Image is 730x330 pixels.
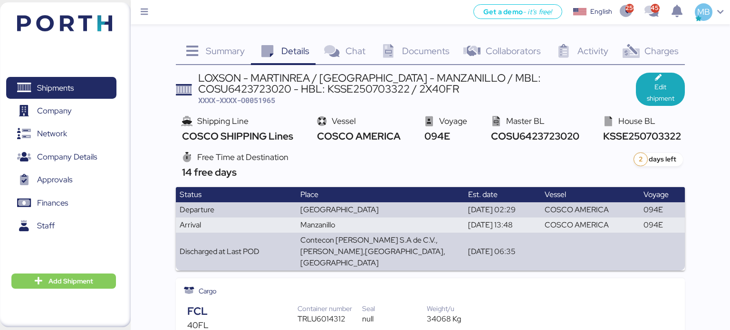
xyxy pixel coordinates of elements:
[37,196,68,210] span: Finances
[618,115,655,126] span: House BL
[601,130,681,142] span: KSSE250703322
[640,187,685,202] th: Voyage
[6,100,116,122] a: Company
[6,169,116,191] a: Approvals
[37,81,74,95] span: Shipments
[402,45,450,57] span: Documents
[640,217,685,233] td: 094E
[6,215,116,237] a: Staff
[176,217,297,233] td: Arrival
[362,313,427,325] div: null
[6,146,116,168] a: Company Details
[6,77,116,99] a: Shipments
[6,192,116,214] a: Finances
[541,217,640,233] td: COSCO AMERICA
[298,313,362,325] div: TRLU6014312
[136,4,153,20] button: Menu
[6,123,116,145] a: Network
[464,217,540,233] td: [DATE] 13:48
[577,45,608,57] span: Activity
[644,45,679,57] span: Charges
[176,202,297,217] td: Departure
[199,286,217,296] span: Cargo
[541,187,640,202] th: Vessel
[297,217,465,233] td: Manzanillo
[297,202,465,217] td: [GEOGRAPHIC_DATA]
[332,115,356,126] span: Vessel
[464,187,540,202] th: Est. date
[297,233,465,271] td: Contecon [PERSON_NAME] S.A de C.V.,[PERSON_NAME],[GEOGRAPHIC_DATA],[GEOGRAPHIC_DATA]
[297,187,465,202] th: Place
[439,115,467,126] span: Voyage
[37,127,67,141] span: Network
[176,233,297,271] td: Discharged at Last POD
[197,115,249,126] span: Shipping Line
[180,166,237,179] span: 14 free days
[298,303,362,314] div: Container number
[644,81,677,104] span: Edit shipment
[489,130,579,142] span: COSU6423723020
[634,152,677,166] div: days left
[464,202,540,217] td: [DATE] 02:29
[640,202,685,217] td: 094E
[315,130,401,142] span: COSCO AMERICA
[176,187,297,202] th: Status
[180,130,293,142] span: COSCO SHIPPING Lines
[37,173,72,187] span: Approvals
[281,45,309,57] span: Details
[198,95,275,105] span: XXXX-XXXX-O0051965
[541,202,640,217] td: COSCO AMERICA
[362,303,427,314] div: Seal
[636,73,685,106] button: Edit shipment
[427,303,491,314] div: Weight/u
[37,104,72,118] span: Company
[11,273,116,289] button: Add Shipment
[486,45,541,57] span: Collaborators
[37,219,55,233] span: Staff
[187,303,298,320] div: FCL
[48,275,93,287] span: Add Shipment
[206,45,245,57] span: Summary
[634,152,648,166] div: 2
[506,115,545,126] span: Master BL
[197,151,288,162] span: Free Time at Destination
[427,313,491,325] div: 34068 Kg
[37,150,97,164] span: Company Details
[590,7,612,17] div: English
[198,73,636,94] div: LOXSON - MARTINREA / [GEOGRAPHIC_DATA] - MANZANILLO / MBL: COSU6423723020 - HBL: KSSE250703322 / ...
[697,6,710,18] span: MB
[422,130,450,142] span: 094E
[346,45,365,57] span: Chat
[464,233,540,271] td: [DATE] 06:35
